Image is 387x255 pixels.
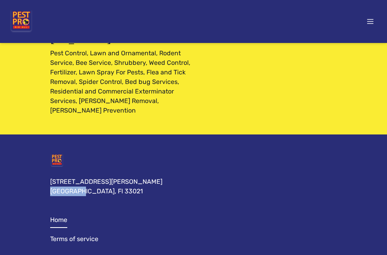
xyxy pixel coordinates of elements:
img: Pest Pro Rid All [10,10,33,33]
p: Local Pest Control, [GEOGRAPHIC_DATA][US_STATE] [50,2,193,45]
a: Terms of service [50,234,98,244]
img: Pest Pro Rid All, LLC [50,154,64,167]
div: [STREET_ADDRESS][PERSON_NAME] [GEOGRAPHIC_DATA], Fl 33021 [50,177,162,196]
a: Home [50,215,67,225]
div: Pest Control, Lawn and Ornamental, Rodent Service, Bee Service, Shrubbery, Weed Control, Fertiliz... [50,49,193,115]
